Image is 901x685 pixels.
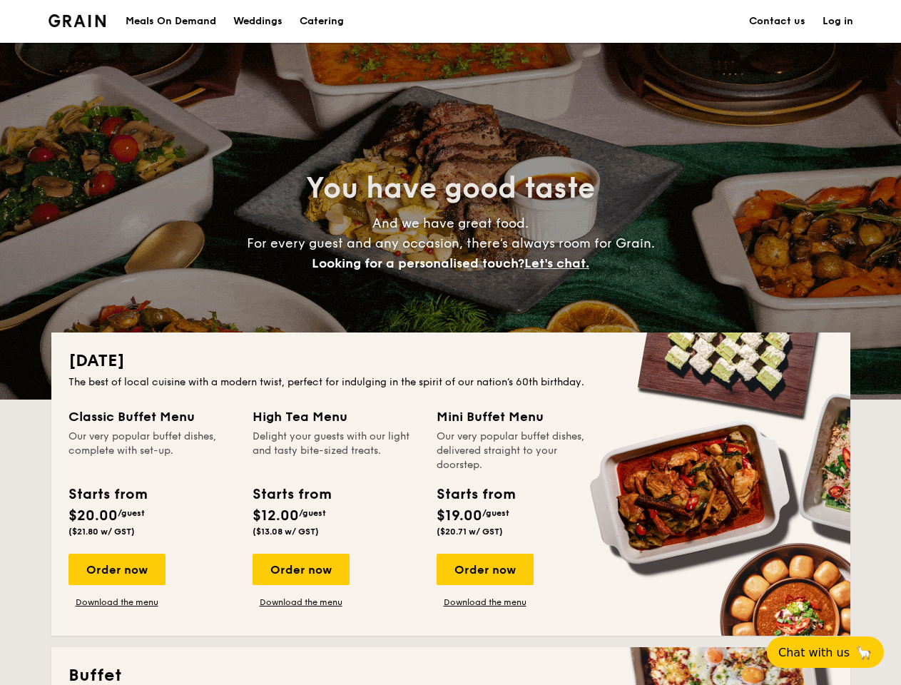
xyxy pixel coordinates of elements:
a: Download the menu [437,597,534,608]
div: The best of local cuisine with a modern twist, perfect for indulging in the spirit of our nation’... [68,375,833,390]
div: Our very popular buffet dishes, complete with set-up. [68,430,235,472]
a: Logotype [49,14,106,27]
div: High Tea Menu [253,407,419,427]
span: $12.00 [253,507,299,524]
span: /guest [118,508,145,518]
div: Delight your guests with our light and tasty bite-sized treats. [253,430,419,472]
div: Starts from [68,484,146,505]
span: 🦙 [855,644,872,661]
div: Order now [68,554,166,585]
span: You have good taste [306,171,595,205]
span: $20.00 [68,507,118,524]
span: And we have great food. For every guest and any occasion, there’s always room for Grain. [247,215,655,271]
div: Order now [437,554,534,585]
img: Grain [49,14,106,27]
span: Let's chat. [524,255,589,271]
button: Chat with us🦙 [767,636,884,668]
span: /guest [482,508,509,518]
span: $19.00 [437,507,482,524]
div: Our very popular buffet dishes, delivered straight to your doorstep. [437,430,604,472]
div: Starts from [253,484,330,505]
span: ($13.08 w/ GST) [253,527,319,537]
h2: [DATE] [68,350,833,372]
span: /guest [299,508,326,518]
a: Download the menu [253,597,350,608]
a: Download the menu [68,597,166,608]
div: Starts from [437,484,514,505]
div: Order now [253,554,350,585]
span: ($21.80 w/ GST) [68,527,135,537]
span: Chat with us [778,646,850,659]
span: Looking for a personalised touch? [312,255,524,271]
div: Classic Buffet Menu [68,407,235,427]
div: Mini Buffet Menu [437,407,604,427]
span: ($20.71 w/ GST) [437,527,503,537]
